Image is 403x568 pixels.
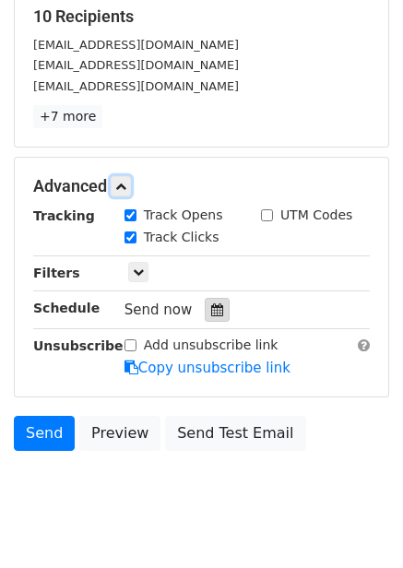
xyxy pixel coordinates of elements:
[33,38,239,52] small: [EMAIL_ADDRESS][DOMAIN_NAME]
[14,416,75,451] a: Send
[79,416,160,451] a: Preview
[33,208,95,223] strong: Tracking
[33,58,239,72] small: [EMAIL_ADDRESS][DOMAIN_NAME]
[311,479,403,568] iframe: Chat Widget
[144,336,279,355] label: Add unsubscribe link
[33,338,124,353] strong: Unsubscribe
[165,416,305,451] a: Send Test Email
[33,6,370,27] h5: 10 Recipients
[124,360,290,376] a: Copy unsubscribe link
[33,301,100,315] strong: Schedule
[33,105,102,128] a: +7 more
[144,228,219,247] label: Track Clicks
[33,79,239,93] small: [EMAIL_ADDRESS][DOMAIN_NAME]
[280,206,352,225] label: UTM Codes
[124,302,193,318] span: Send now
[144,206,223,225] label: Track Opens
[33,176,370,196] h5: Advanced
[33,266,80,280] strong: Filters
